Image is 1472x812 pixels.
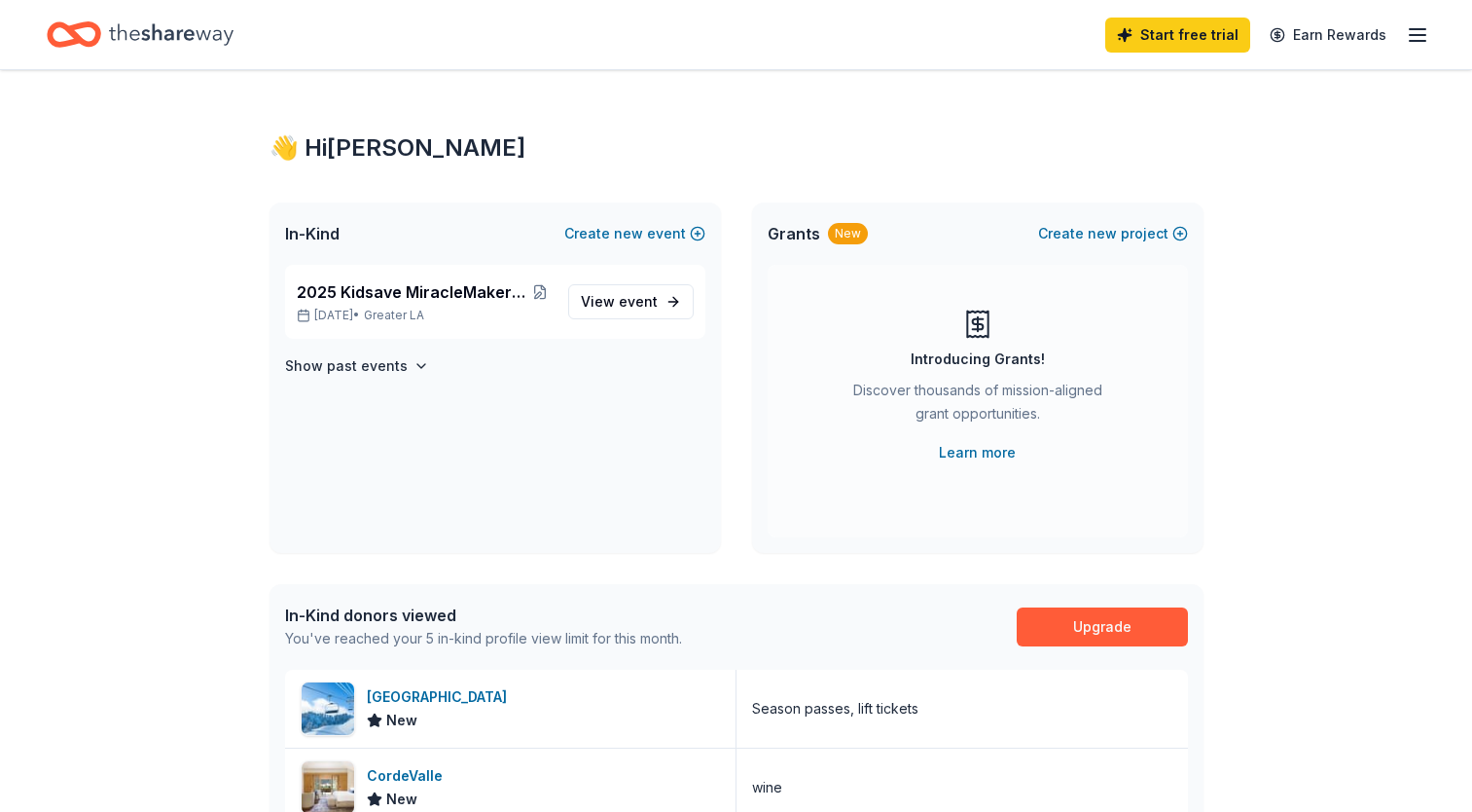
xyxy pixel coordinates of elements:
[285,354,408,378] h4: Show past events
[752,697,918,720] div: Season passes, lift tickets
[386,709,417,732] span: New
[828,223,868,244] div: New
[752,776,782,799] div: wine
[297,280,528,304] span: 2025 Kidsave MiracleMakers Golf Classic Event
[568,284,694,319] a: View event
[364,308,424,323] span: Greater LA
[285,604,682,627] div: In-Kind donors viewed
[768,222,820,245] span: Grants
[367,685,515,709] div: [GEOGRAPHIC_DATA]
[564,222,705,245] button: Createnewevent
[285,354,429,378] button: Show past events
[269,132,1203,164] div: 👋 Hi [PERSON_NAME]
[302,683,354,735] img: Image for Big Bear Mountain Resort
[1038,222,1188,245] button: Createnewproject
[581,290,658,314] span: View
[614,222,643,245] span: new
[911,348,1045,371] div: Introducing Grants!
[1088,222,1117,245] span: new
[386,788,417,811] span: New
[1105,18,1250,53] a: Start free trial
[939,441,1016,464] a: Learn more
[297,308,553,323] p: [DATE] •
[845,379,1110,433] div: Discover thousands of mission-aligned grant opportunities.
[285,222,340,245] span: In-Kind
[285,627,682,650] div: You've reached your 5 in-kind profile view limit for this month.
[47,12,233,57] a: Home
[1258,18,1398,53] a: Earn Rewards
[1017,608,1188,646] a: Upgrade
[619,293,658,310] span: event
[367,764,450,788] div: CordeValle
